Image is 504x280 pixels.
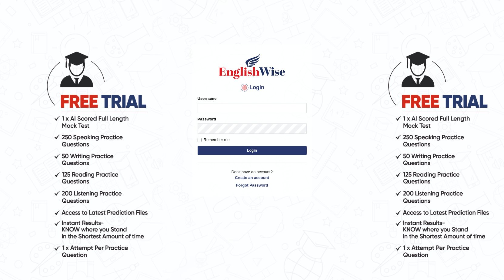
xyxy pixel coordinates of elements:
[198,137,230,143] label: Remember me
[198,116,216,122] label: Password
[198,182,307,188] a: Forgot Password
[198,146,307,155] button: Login
[218,52,287,80] img: Logo of English Wise sign in for intelligent practice with AI
[198,175,307,180] a: Create an account
[198,96,217,101] label: Username
[198,169,307,188] p: Don't have an account?
[198,83,307,93] h4: Login
[198,138,202,142] input: Remember me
